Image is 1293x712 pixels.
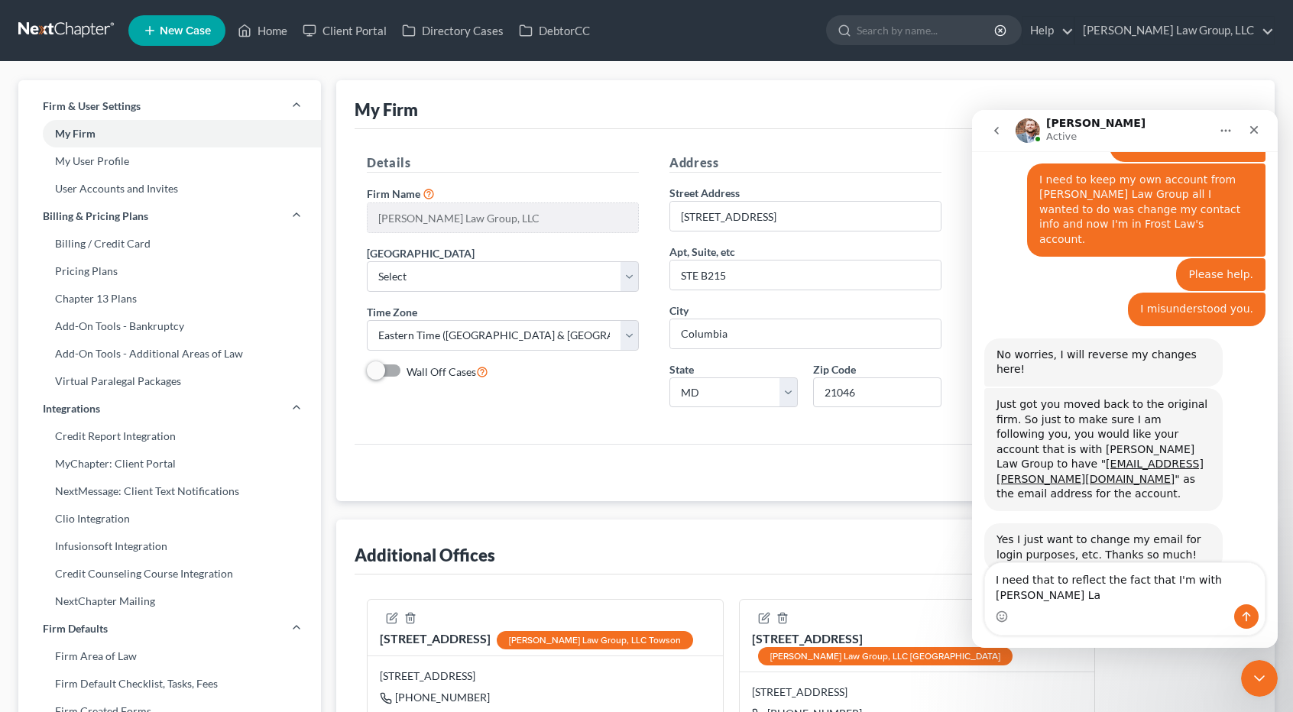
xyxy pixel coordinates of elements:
[367,304,417,320] label: Time Zone
[368,203,638,232] input: Enter name...
[18,642,321,670] a: Firm Area of Law
[758,647,1013,665] div: [PERSON_NAME] Law Group, LLC [GEOGRAPHIC_DATA]
[497,631,693,649] div: [PERSON_NAME] Law Group, LLC Towson
[18,175,321,202] a: User Accounts and Invites
[18,120,321,147] a: My Firm
[669,303,689,319] label: City
[752,630,1083,665] div: [STREET_ADDRESS]
[857,16,996,44] input: Search by name...
[295,17,394,44] a: Client Portal
[18,532,321,560] a: Infusionsoft Integration
[18,230,321,257] a: Billing / Credit Card
[18,367,321,395] a: Virtual Paralegal Packages
[380,668,711,684] div: [STREET_ADDRESS]
[972,110,1278,648] iframe: Intercom live chat
[670,261,941,290] input: (optional)
[752,684,1083,700] div: [STREET_ADDRESS]
[18,587,321,615] a: NextChapter Mailing
[160,25,211,37] span: New Case
[367,187,420,200] span: Firm Name
[511,17,598,44] a: DebtorCC
[670,319,941,348] input: Enter city...
[395,691,490,704] span: [PHONE_NUMBER]
[18,505,321,532] a: Clio Integration
[18,450,321,477] a: MyChapter: Client Portal
[18,312,321,340] a: Add-On Tools - Bankruptcy
[355,99,418,121] div: My Firm
[813,361,856,377] label: Zip Code
[18,340,321,367] a: Add-On Tools - Additional Areas of Law
[43,621,108,636] span: Firm Defaults
[669,244,735,260] label: Apt, Suite, etc
[18,615,321,642] a: Firm Defaults
[18,395,321,422] a: Integrations
[18,477,321,505] a: NextMessage: Client Text Notifications
[355,544,495,566] div: Additional Offices
[670,202,941,231] input: Enter address...
[1022,17,1074,44] a: Help
[43,209,148,224] span: Billing & Pricing Plans
[230,17,295,44] a: Home
[380,630,693,649] div: [STREET_ADDRESS]
[1075,17,1274,44] a: [PERSON_NAME] Law Group, LLC
[1241,660,1278,697] iframe: Intercom live chat
[43,99,141,114] span: Firm & User Settings
[669,361,694,377] label: State
[18,202,321,230] a: Billing & Pricing Plans
[669,185,740,201] label: Street Address
[43,401,100,416] span: Integrations
[18,147,321,175] a: My User Profile
[18,92,321,120] a: Firm & User Settings
[18,560,321,587] a: Credit Counseling Course Integration
[813,377,941,408] input: XXXXX
[18,670,321,697] a: Firm Default Checklist, Tasks, Fees
[669,154,941,173] h5: Address
[407,365,476,378] span: Wall Off Cases
[18,422,321,450] a: Credit Report Integration
[18,257,321,285] a: Pricing Plans
[367,245,475,261] label: [GEOGRAPHIC_DATA]
[18,285,321,312] a: Chapter 13 Plans
[394,17,511,44] a: Directory Cases
[367,154,639,173] h5: Details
